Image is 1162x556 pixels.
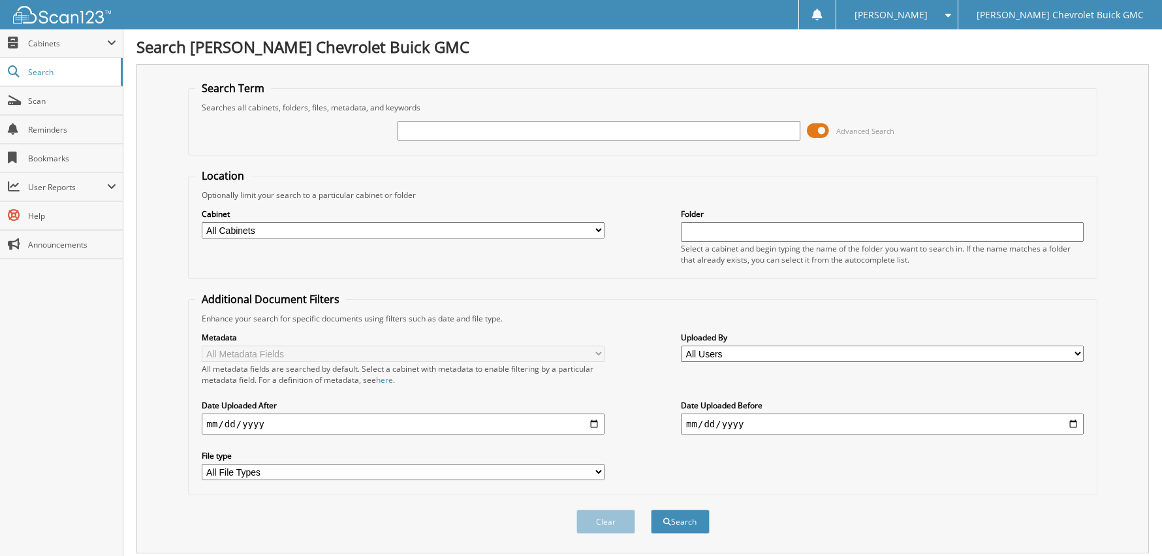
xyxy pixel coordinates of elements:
span: Reminders [28,124,116,135]
label: File type [202,450,605,461]
label: Metadata [202,332,605,343]
h1: Search [PERSON_NAME] Chevrolet Buick GMC [136,36,1149,57]
legend: Search Term [195,81,271,95]
input: end [681,414,1084,434]
div: Searches all cabinets, folders, files, metadata, and keywords [195,102,1091,113]
span: Announcements [28,239,116,250]
input: start [202,414,605,434]
a: here [376,374,393,385]
div: All metadata fields are searched by default. Select a cabinet with metadata to enable filtering b... [202,363,605,385]
legend: Location [195,169,251,183]
label: Cabinet [202,208,605,220]
div: Optionally limit your search to a particular cabinet or folder [195,189,1091,201]
span: Search [28,67,114,78]
label: Folder [681,208,1084,220]
label: Date Uploaded After [202,400,605,411]
legend: Additional Document Filters [195,292,346,306]
label: Date Uploaded Before [681,400,1084,411]
button: Clear [576,510,635,534]
span: Help [28,210,116,221]
span: Advanced Search [836,126,894,136]
span: Scan [28,95,116,106]
iframe: Chat Widget [1097,493,1162,556]
label: Uploaded By [681,332,1084,343]
span: User Reports [28,182,107,193]
span: Cabinets [28,38,107,49]
span: [PERSON_NAME] Chevrolet Buick GMC [977,11,1144,19]
span: Bookmarks [28,153,116,164]
span: [PERSON_NAME] [855,11,928,19]
div: Select a cabinet and begin typing the name of the folder you want to search in. If the name match... [681,243,1084,265]
img: scan123-logo-white.svg [13,6,111,24]
button: Search [651,510,710,534]
div: Enhance your search for specific documents using filters such as date and file type. [195,313,1091,324]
